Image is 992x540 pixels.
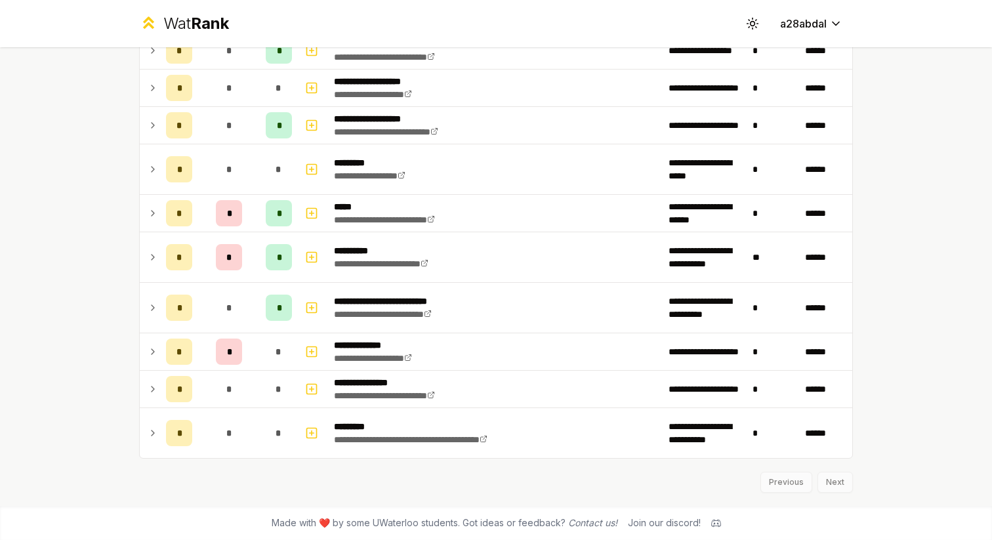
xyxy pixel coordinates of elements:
[568,517,617,528] a: Contact us!
[191,14,229,33] span: Rank
[139,13,229,34] a: WatRank
[780,16,827,31] span: a28abdal
[770,12,853,35] button: a28abdal
[163,13,229,34] div: Wat
[628,516,701,530] div: Join our discord!
[272,516,617,530] span: Made with ❤️ by some UWaterloo students. Got ideas or feedback?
